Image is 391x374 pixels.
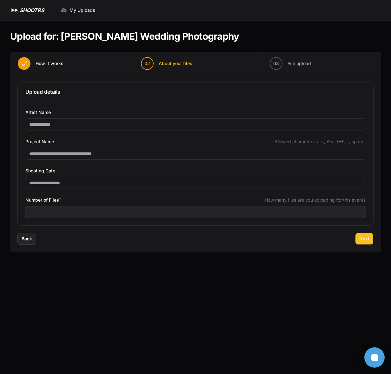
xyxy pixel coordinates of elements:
[355,233,373,244] button: Next
[364,347,385,368] button: Open chat window
[25,167,55,175] span: Shooting Date
[273,60,279,67] span: 03
[25,88,366,96] h3: Upload details
[36,60,63,67] span: How it works
[20,6,44,14] h1: SHOOTRS
[359,236,369,242] span: Next
[265,197,366,203] span: How many files are you uploading for this event?
[262,52,319,75] button: 03 File upload
[22,236,32,242] span: Back
[25,138,54,145] span: Project Name
[10,6,44,14] a: SHOOTRS SHOOTRS
[10,52,71,75] button: How it works
[144,60,150,67] span: 02
[25,109,51,116] span: Artist Name
[25,196,61,204] span: Number of Files
[288,60,311,67] span: File upload
[159,60,192,67] span: About your files
[70,7,95,13] span: My Uploads
[10,30,239,42] h1: Upload for: [PERSON_NAME] Wedding Photography
[275,138,366,145] span: Allowed characters: a-z, A-Z, 0-9, -, space.
[18,233,36,244] button: Back
[57,4,99,16] a: My Uploads
[10,6,20,14] img: SHOOTRS
[133,52,200,75] button: 02 About your files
